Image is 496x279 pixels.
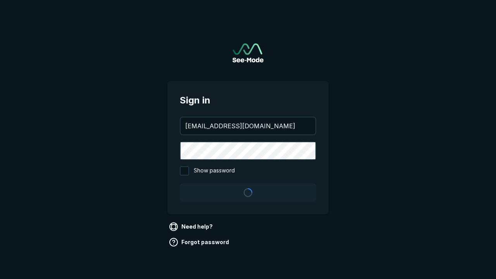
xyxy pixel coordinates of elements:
a: Go to sign in [232,43,263,62]
span: Show password [194,166,235,176]
input: your@email.com [181,117,315,134]
a: Need help? [167,220,216,233]
span: Sign in [180,93,316,107]
a: Forgot password [167,236,232,248]
img: See-Mode Logo [232,43,263,62]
